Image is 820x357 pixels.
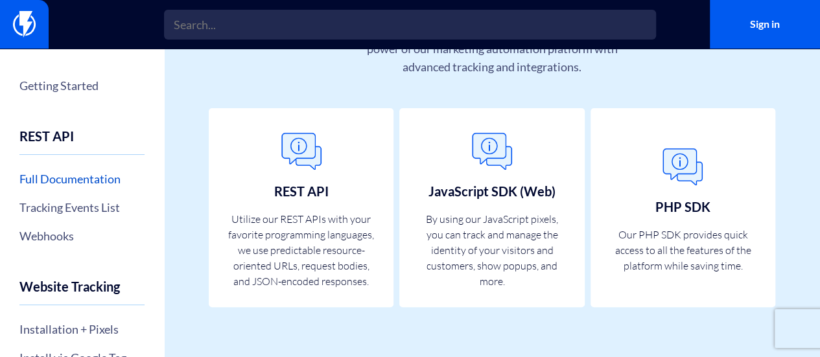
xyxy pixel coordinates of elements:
h3: REST API [274,184,329,198]
a: Installation + Pixels [19,318,145,340]
a: Tracking Events List [19,196,145,218]
p: Utilize our REST APIs with your favorite programming languages, we use predictable resource-orien... [226,211,375,289]
img: General.png [275,126,327,178]
p: By using our JavaScript pixels, you can track and manage the identity of your visitors and custom... [417,211,567,289]
a: Webhooks [19,225,145,247]
a: Full Documentation [19,168,145,190]
h3: JavaScript SDK (Web) [428,184,556,198]
img: General.png [466,126,518,178]
a: REST API Utilize our REST APIs with your favorite programming languages, we use predictable resou... [209,108,393,307]
input: Search... [164,10,656,40]
a: Getting Started [19,75,145,97]
h3: PHP SDK [655,200,710,214]
a: JavaScript SDK (Web) By using our JavaScript pixels, you can track and manage the identity of you... [399,108,584,307]
img: General.png [657,141,709,193]
h4: REST API [19,129,145,155]
h4: Website Tracking [19,279,145,305]
p: Our PHP SDK provides quick access to all the features of the platform while saving time. [608,227,757,273]
a: PHP SDK Our PHP SDK provides quick access to all the features of the platform while saving time. [591,108,775,307]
